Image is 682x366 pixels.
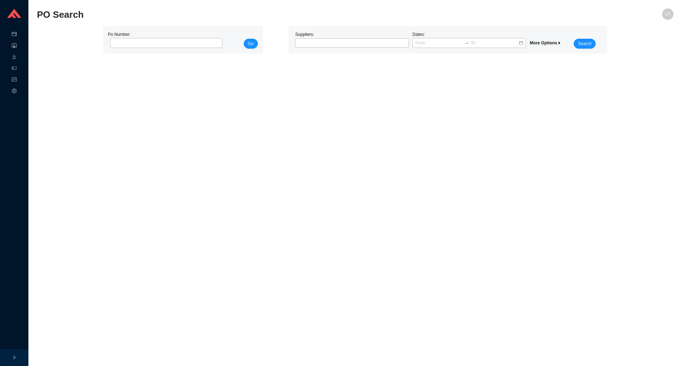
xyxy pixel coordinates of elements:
h2: PO Search [37,9,514,21]
div: Suppliers: [293,31,411,49]
span: caret-right [557,41,562,45]
span: Go [248,40,254,47]
span: fund [12,75,17,86]
span: Search [578,40,591,47]
span: to [464,40,469,45]
span: setting [12,86,17,97]
input: To [471,39,518,47]
input: From [415,39,463,47]
span: credit-card [12,29,17,40]
div: Po Number: [108,31,221,49]
button: Go [244,39,258,49]
div: Dates: [411,31,528,49]
span: LP [665,9,671,20]
span: swap-right [464,40,469,45]
span: right [12,355,16,360]
span: More Options [530,40,561,45]
button: Search [574,39,596,49]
